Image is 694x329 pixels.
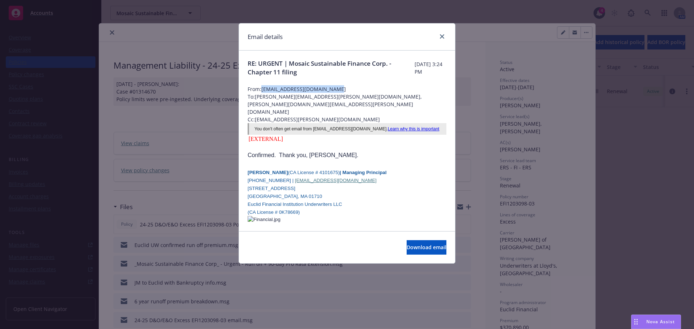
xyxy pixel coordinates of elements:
span: Nova Assist [646,319,675,325]
button: Download email [407,240,446,255]
button: Nova Assist [631,315,681,329]
span: (CA License # 0K78669) [248,209,300,215]
div: Drag to move [631,315,641,329]
img: Financial.jpg [248,216,298,231]
span: Download email [407,244,446,251]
